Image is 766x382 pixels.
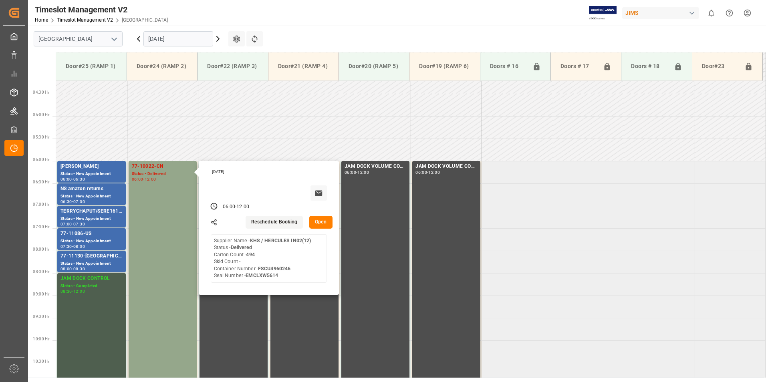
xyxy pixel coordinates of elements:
div: 06:30 [60,200,72,203]
div: JAM DOCK CONTROL [60,275,123,283]
span: 06:00 Hr [33,157,49,162]
div: 08:30 [60,290,72,293]
div: NS amazon returns [60,185,123,193]
div: 07:30 [60,245,72,248]
div: 06:00 [132,177,143,181]
button: show 0 new notifications [702,4,720,22]
div: 12:00 [357,171,369,174]
div: 07:00 [73,200,85,203]
div: - [72,222,73,226]
div: 08:00 [73,245,85,248]
div: - [72,290,73,293]
div: Status - Completed [60,283,123,290]
div: 06:00 [223,203,236,211]
span: 09:00 Hr [33,292,49,296]
div: Doors # 17 [557,59,600,74]
div: JIMS [622,7,699,19]
span: 09:30 Hr [33,314,49,319]
div: - [235,203,236,211]
span: 07:00 Hr [33,202,49,207]
span: 06:30 Hr [33,180,49,184]
div: Status - Delivered [132,171,194,177]
div: JAM DOCK VOLUME CONTROL [345,163,406,171]
div: [PERSON_NAME] [60,163,123,171]
button: Help Center [720,4,738,22]
div: Door#21 (RAMP 4) [275,59,332,74]
span: 04:30 Hr [33,90,49,94]
img: Exertis%20JAM%20-%20Email%20Logo.jpg_1722504956.jpg [589,6,617,20]
span: 07:30 Hr [33,225,49,229]
button: open menu [108,33,120,45]
div: 07:00 [60,222,72,226]
b: Delivered [231,245,252,250]
div: TERRYCHAPUT/SERE161825 [60,207,123,215]
div: [DATE] [209,169,330,175]
input: DD.MM.YYYY [143,31,213,46]
div: JAM DOCK VOLUME CONTROL [415,163,477,171]
span: 10:30 Hr [33,359,49,364]
div: Door#24 (RAMP 2) [133,59,191,74]
div: Status - New Appointment [60,260,123,267]
span: 10:00 Hr [33,337,49,341]
div: Timeslot Management V2 [35,4,168,16]
div: 06:30 [73,177,85,181]
div: Door#19 (RAMP 6) [416,59,473,74]
span: 05:00 Hr [33,113,49,117]
button: Reschedule Booking [246,216,303,229]
div: Doors # 18 [628,59,670,74]
div: 77-11086-US [60,230,123,238]
div: - [356,171,357,174]
button: Open [309,216,333,229]
b: KHS / HERCULES IN02(12) [250,238,311,243]
div: 77-11130-[GEOGRAPHIC_DATA] [60,252,123,260]
div: 06:00 [345,171,356,174]
b: 494 [246,252,254,257]
div: 12:00 [428,171,440,174]
div: Supplier Name - Status - Carton Count - Skid Count - Container Number - Seal Number - [214,237,311,279]
div: - [72,177,73,181]
div: - [72,245,73,248]
div: - [72,267,73,271]
div: Status - New Appointment [60,215,123,222]
div: Door#22 (RAMP 3) [204,59,261,74]
div: 12:00 [145,177,156,181]
div: 12:00 [73,290,85,293]
div: 08:00 [60,267,72,271]
div: - [72,200,73,203]
a: Timeslot Management V2 [57,17,113,23]
span: 05:30 Hr [33,135,49,139]
div: Door#20 (RAMP 5) [345,59,403,74]
div: Status - New Appointment [60,171,123,177]
div: Status - New Appointment [60,193,123,200]
div: - [427,171,428,174]
input: Type to search/select [34,31,123,46]
a: Home [35,17,48,23]
div: Status - New Appointment [60,238,123,245]
b: EMCLXW5614 [246,273,278,278]
div: Door#25 (RAMP 1) [62,59,120,74]
div: - [143,177,144,181]
div: 77-10022-CN [132,163,194,171]
div: 06:00 [415,171,427,174]
div: Door#23 [699,59,741,74]
button: JIMS [622,5,702,20]
span: 08:00 Hr [33,247,49,251]
div: 07:30 [73,222,85,226]
span: 08:30 Hr [33,269,49,274]
b: FSCU4960246 [258,266,290,271]
div: 12:00 [236,203,249,211]
div: Doors # 16 [487,59,529,74]
div: 08:30 [73,267,85,271]
div: 06:00 [60,177,72,181]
